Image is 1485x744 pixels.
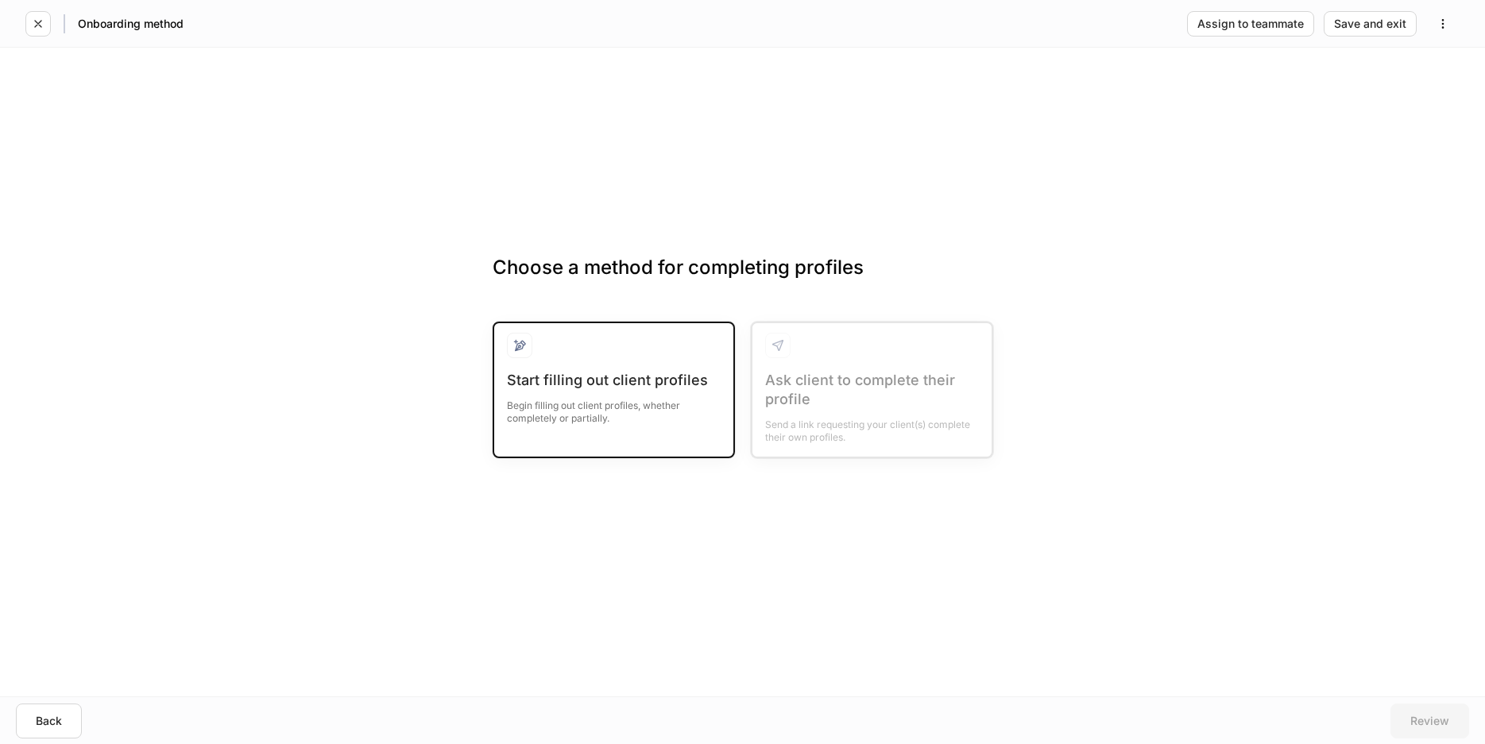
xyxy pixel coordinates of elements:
[36,715,62,727] div: Back
[16,704,82,738] button: Back
[493,255,993,306] h3: Choose a method for completing profiles
[78,16,184,32] h5: Onboarding method
[507,390,721,425] div: Begin filling out client profiles, whether completely or partially.
[1334,18,1406,29] div: Save and exit
[1324,11,1417,37] button: Save and exit
[507,371,721,390] div: Start filling out client profiles
[1187,11,1314,37] button: Assign to teammate
[1197,18,1304,29] div: Assign to teammate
